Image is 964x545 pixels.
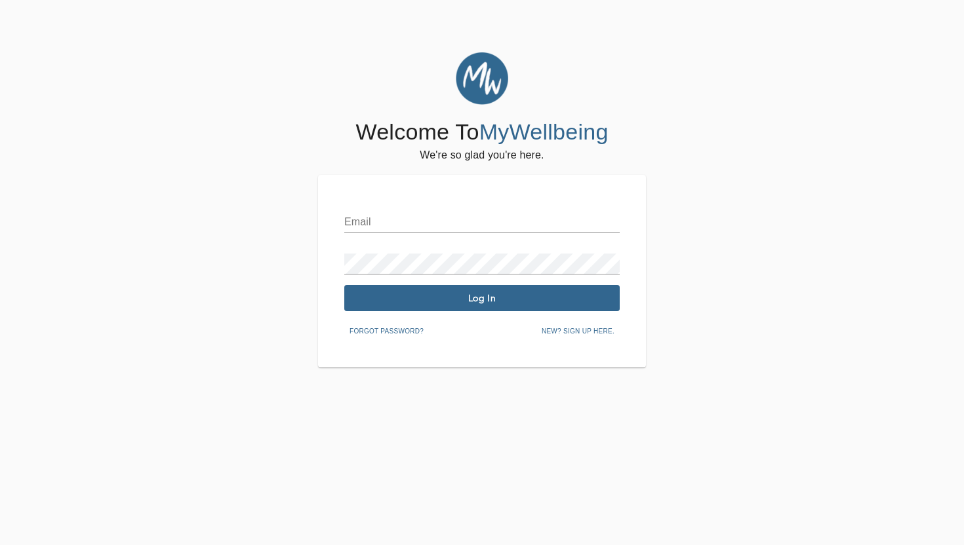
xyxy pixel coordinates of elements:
img: MyWellbeing [456,52,508,105]
button: Forgot password? [344,322,429,341]
button: Log In [344,285,620,311]
span: Log In [350,292,614,305]
a: Forgot password? [344,325,429,335]
button: New? Sign up here. [536,322,620,341]
span: MyWellbeing [479,119,609,144]
span: New? Sign up here. [542,326,614,337]
span: Forgot password? [350,326,424,337]
h6: We're so glad you're here. [420,146,544,164]
h4: Welcome To [355,119,608,146]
